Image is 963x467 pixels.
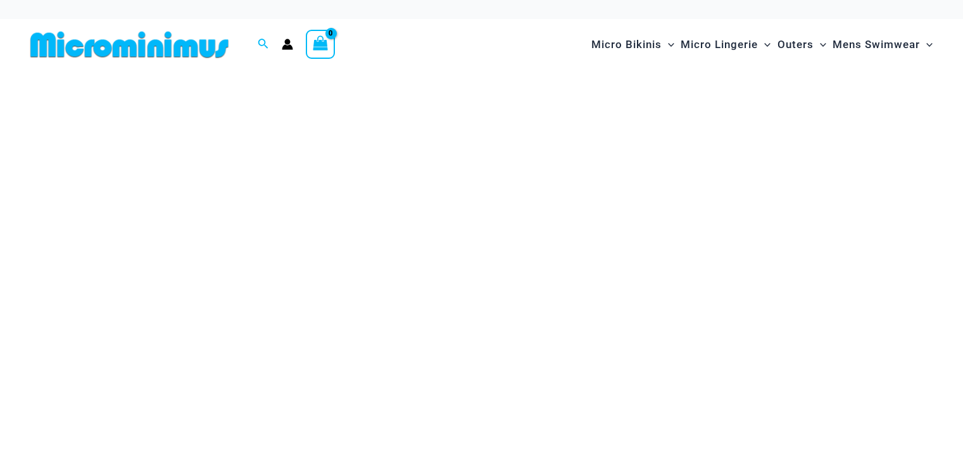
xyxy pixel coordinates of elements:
[833,28,920,61] span: Mens Swimwear
[662,28,674,61] span: Menu Toggle
[588,25,677,64] a: Micro BikinisMenu ToggleMenu Toggle
[677,25,774,64] a: Micro LingerieMenu ToggleMenu Toggle
[920,28,933,61] span: Menu Toggle
[25,30,234,59] img: MM SHOP LOGO FLAT
[681,28,758,61] span: Micro Lingerie
[829,25,936,64] a: Mens SwimwearMenu ToggleMenu Toggle
[282,39,293,50] a: Account icon link
[586,23,938,66] nav: Site Navigation
[774,25,829,64] a: OutersMenu ToggleMenu Toggle
[258,37,269,53] a: Search icon link
[758,28,771,61] span: Menu Toggle
[591,28,662,61] span: Micro Bikinis
[814,28,826,61] span: Menu Toggle
[777,28,814,61] span: Outers
[306,30,335,59] a: View Shopping Cart, empty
